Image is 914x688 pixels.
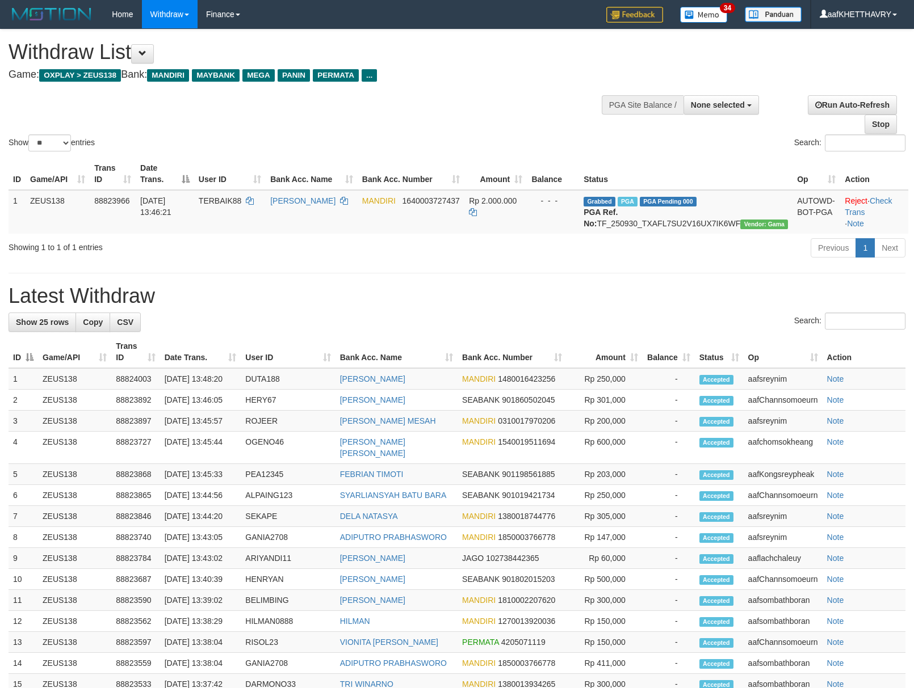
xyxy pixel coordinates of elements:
td: ZEUS138 [38,506,111,527]
td: aafChannsomoeurn [744,485,823,506]
td: aafsombathboran [744,590,823,611]
td: ARIYANDI11 [241,548,335,569]
th: Bank Acc. Number: activate to sort column ascending [458,336,567,368]
td: ALPAING123 [241,485,335,506]
a: Check Trans [845,196,892,217]
span: Copy 1640003727437 to clipboard [403,196,460,205]
td: GANIA2708 [241,527,335,548]
td: 4 [9,432,38,464]
label: Search: [794,313,905,330]
td: ZEUS138 [38,411,111,432]
span: Accepted [699,375,733,385]
td: DUTA188 [241,368,335,390]
td: aafchomsokheang [744,432,823,464]
span: Copy 1540019511694 to clipboard [498,437,555,446]
td: 88823892 [111,390,160,411]
th: Amount: activate to sort column ascending [464,158,527,190]
span: Grabbed [584,197,615,206]
a: [PERSON_NAME] [340,575,405,584]
td: 88823562 [111,611,160,632]
select: Showentries [28,134,71,151]
td: 88823559 [111,653,160,674]
td: aafsombathboran [744,653,823,674]
td: aafsreynim [744,411,823,432]
td: [DATE] 13:48:20 [160,368,241,390]
h4: Game: Bank: [9,69,598,81]
td: 9 [9,548,38,569]
span: Accepted [699,617,733,627]
td: Rp 147,000 [567,527,643,548]
td: - [643,506,695,527]
td: aafsreynim [744,527,823,548]
a: Note [827,554,844,563]
td: Rp 300,000 [567,590,643,611]
span: MANDIRI [462,533,496,542]
a: HILMAN [340,617,370,626]
td: aafsreynim [744,368,823,390]
a: Note [827,512,844,521]
td: ZEUS138 [26,190,90,234]
span: Rp 2.000.000 [469,196,517,205]
td: 1 [9,190,26,234]
span: MANDIRI [462,512,496,521]
span: Accepted [699,638,733,648]
a: Reject [845,196,867,205]
a: Note [827,596,844,605]
td: OGENO46 [241,432,335,464]
a: FEBRIAN TIMOTI [340,470,404,479]
span: ... [362,69,377,82]
label: Show entries [9,134,95,151]
span: Accepted [699,659,733,669]
td: aafsombathboran [744,611,823,632]
span: 88823966 [94,196,129,205]
td: 2 [9,390,38,411]
a: 1 [856,238,875,258]
td: GANIA2708 [241,653,335,674]
th: Trans ID: activate to sort column ascending [90,158,136,190]
span: Copy 0310017970206 to clipboard [498,416,555,425]
span: TERBAIK88 [199,196,241,205]
td: ZEUS138 [38,485,111,506]
span: MANDIRI [462,437,496,446]
span: Copy 1850003766778 to clipboard [498,533,555,542]
span: Copy 1810002207620 to clipboard [498,596,555,605]
td: · · [840,190,908,234]
span: Copy 1850003766778 to clipboard [498,659,555,668]
span: Accepted [699,438,733,448]
td: [DATE] 13:39:02 [160,590,241,611]
td: Rp 600,000 [567,432,643,464]
a: Note [827,374,844,383]
span: CSV [117,318,133,327]
h1: Latest Withdraw [9,285,905,307]
th: Amount: activate to sort column ascending [567,336,643,368]
th: Trans ID: activate to sort column ascending [111,336,160,368]
td: SEKAPE [241,506,335,527]
td: Rp 250,000 [567,368,643,390]
img: panduan.png [745,7,802,22]
a: Run Auto-Refresh [808,95,897,115]
div: Showing 1 to 1 of 1 entries [9,237,372,253]
td: - [643,632,695,653]
td: ZEUS138 [38,548,111,569]
a: Next [874,238,905,258]
td: ZEUS138 [38,590,111,611]
a: Note [827,659,844,668]
span: Copy 901802015203 to clipboard [502,575,555,584]
span: Copy 4205071119 to clipboard [501,638,546,647]
td: RISOL23 [241,632,335,653]
td: ZEUS138 [38,569,111,590]
td: HILMAN0888 [241,611,335,632]
th: User ID: activate to sort column ascending [194,158,266,190]
span: MANDIRI [362,196,396,205]
span: Copy 1270013920036 to clipboard [498,617,555,626]
td: - [643,464,695,485]
a: ADIPUTRO PRABHASWORO [340,659,447,668]
td: ZEUS138 [38,653,111,674]
a: Note [827,617,844,626]
h1: Withdraw List [9,41,598,64]
th: Bank Acc. Number: activate to sort column ascending [358,158,464,190]
span: PERMATA [462,638,499,647]
span: None selected [691,100,745,109]
td: Rp 203,000 [567,464,643,485]
td: ZEUS138 [38,368,111,390]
